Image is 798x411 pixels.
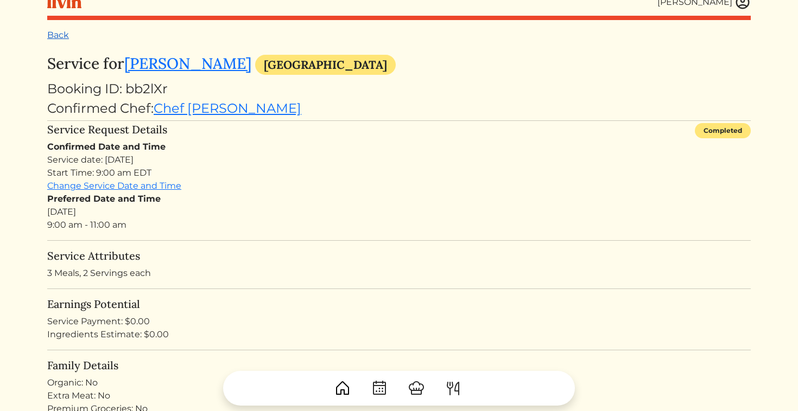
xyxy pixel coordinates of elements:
[255,55,396,75] div: [GEOGRAPHIC_DATA]
[47,359,751,372] h5: Family Details
[47,30,69,40] a: Back
[47,142,166,152] strong: Confirmed Date and Time
[47,123,167,136] h5: Service Request Details
[445,380,462,397] img: ForkKnife-55491504ffdb50bab0c1e09e7649658475375261d09fd45db06cec23bce548bf.svg
[47,153,751,179] div: Service date: [DATE] Start Time: 9:00 am EDT
[408,380,425,397] img: ChefHat-a374fb509e4f37eb0702ca99f5f64f3b6956810f32a249b33092029f8484b388.svg
[47,192,751,232] div: [DATE] 9:00 am - 11:00 am
[47,328,751,341] div: Ingredients Estimate: $0.00
[154,100,301,116] a: Chef [PERSON_NAME]
[371,380,388,397] img: CalendarDots-5bcf9d9080389f2a281d69619e1c85352834be518fbc73d9501aef674afc0d57.svg
[47,315,751,328] div: Service Payment: $0.00
[47,55,751,75] h3: Service for
[47,194,161,204] strong: Preferred Date and Time
[695,123,751,138] div: Completed
[47,298,751,311] h5: Earnings Potential
[47,79,751,99] div: Booking ID: bb2lXr
[47,267,751,280] p: 3 Meals, 2 Servings each
[334,380,351,397] img: House-9bf13187bcbb5817f509fe5e7408150f90897510c4275e13d0d5fca38e0b5951.svg
[47,249,751,262] h5: Service Attributes
[124,54,251,73] a: [PERSON_NAME]
[47,181,181,191] a: Change Service Date and Time
[47,99,751,118] div: Confirmed Chef:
